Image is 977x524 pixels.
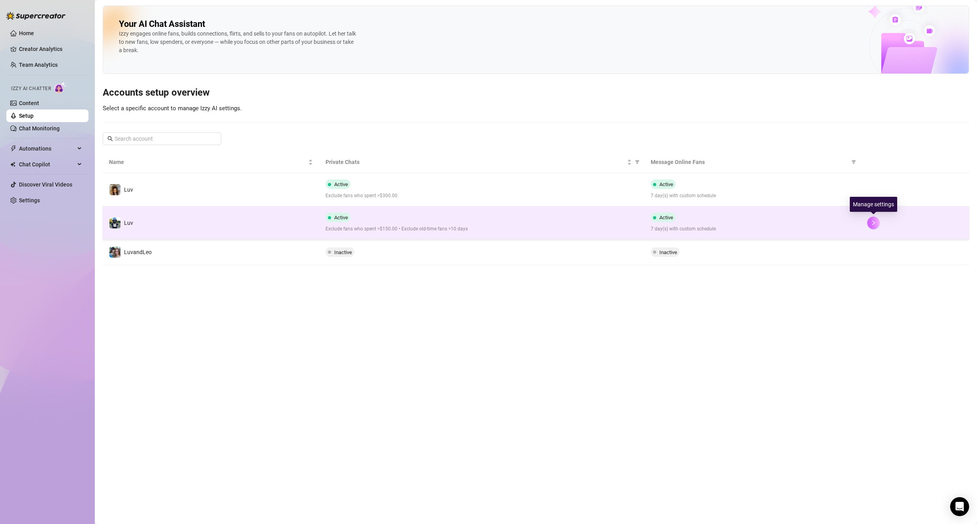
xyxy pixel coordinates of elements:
a: Creator Analytics [19,43,82,55]
a: Settings [19,197,40,204]
img: AI Chatter [54,82,66,93]
div: Manage settings [850,197,897,212]
span: Name [109,158,307,166]
span: Inactive [334,249,352,255]
span: Active [334,215,348,221]
span: filter [633,156,641,168]
span: Active [659,215,673,221]
div: Izzy engages online fans, builds connections, flirts, and sells to your fans on autopilot. Let he... [119,30,356,55]
span: Select a specific account to manage Izzy AI settings. [103,105,242,112]
span: Izzy AI Chatter [11,85,51,92]
span: Automations [19,142,75,155]
span: right [871,220,876,226]
span: filter [635,160,640,164]
img: LuvandLeo‍️ [109,247,120,258]
span: Exclude fans who spent >$150.00 • Exclude old-time fans >10 days [326,225,638,233]
th: Private Chats [319,151,644,173]
h2: Your AI Chat Assistant [119,19,205,30]
span: Exclude fans who spent >$300.00 [326,192,638,200]
span: Chat Copilot [19,158,75,171]
span: thunderbolt [10,145,17,152]
th: Name [103,151,319,173]
span: filter [851,160,856,164]
span: LuvandLeo‍️ [124,249,152,255]
a: Home [19,30,34,36]
input: Search account [115,134,210,143]
span: Private Chats [326,158,625,166]
span: 7 day(s) with custom schedule [651,192,855,200]
span: Luv [124,220,133,226]
img: logo-BBDzfeDw.svg [6,12,66,20]
a: Setup [19,113,34,119]
span: Message Online Fans [651,158,848,166]
img: Luv [109,217,120,228]
a: Discover Viral Videos [19,181,72,188]
span: Inactive [659,249,677,255]
button: right [867,217,880,229]
span: search [107,136,113,141]
a: Content [19,100,39,106]
a: Team Analytics [19,62,58,68]
img: Chat Copilot [10,162,15,167]
div: Open Intercom Messenger [950,497,969,516]
h3: Accounts setup overview [103,87,969,99]
a: Chat Monitoring [19,125,60,132]
span: Active [334,181,348,187]
span: Luv [124,187,133,193]
span: Active [659,181,673,187]
img: Luv [109,184,120,195]
span: 7 day(s) with custom schedule [651,225,855,233]
span: filter [850,156,858,168]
